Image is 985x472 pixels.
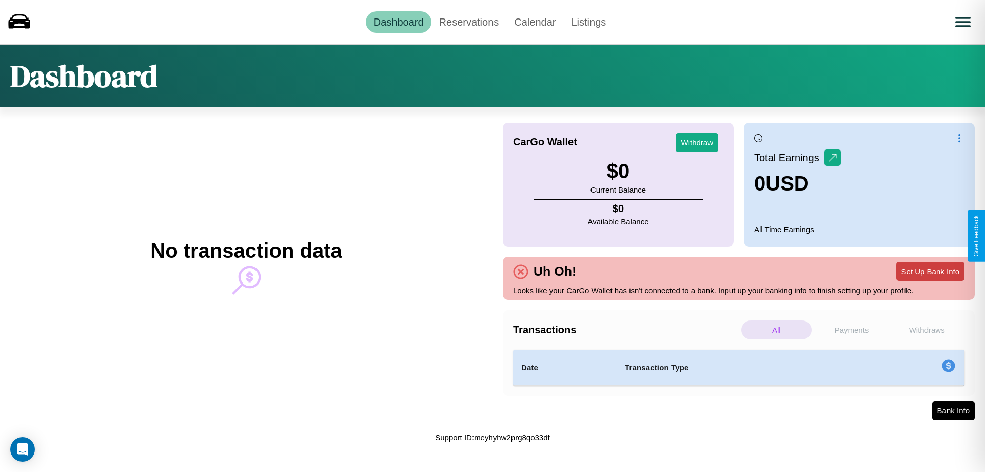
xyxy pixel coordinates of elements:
[506,11,563,33] a: Calendar
[150,239,342,262] h2: No transaction data
[528,264,581,279] h4: Uh Oh!
[366,11,431,33] a: Dashboard
[588,215,649,229] p: Available Balance
[513,136,577,148] h4: CarGo Wallet
[625,362,858,374] h4: Transaction Type
[676,133,718,152] button: Withdraw
[513,324,739,336] h4: Transactions
[588,203,649,215] h4: $ 0
[817,320,887,339] p: Payments
[949,8,977,36] button: Open menu
[973,215,980,257] div: Give Feedback
[10,55,157,97] h1: Dashboard
[590,183,646,197] p: Current Balance
[513,350,964,386] table: simple table
[590,160,646,183] h3: $ 0
[754,222,964,236] p: All Time Earnings
[896,262,964,281] button: Set Up Bank Info
[892,320,962,339] p: Withdraws
[513,284,964,297] p: Looks like your CarGo Wallet has isn't connected to a bank. Input up your banking info to finish ...
[563,11,614,33] a: Listings
[10,437,35,462] div: Open Intercom Messenger
[932,401,975,420] button: Bank Info
[431,11,507,33] a: Reservations
[754,172,841,195] h3: 0 USD
[741,320,812,339] p: All
[521,362,608,374] h4: Date
[754,148,824,167] p: Total Earnings
[435,430,549,444] p: Support ID: meyhyhw2prg8qo33df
